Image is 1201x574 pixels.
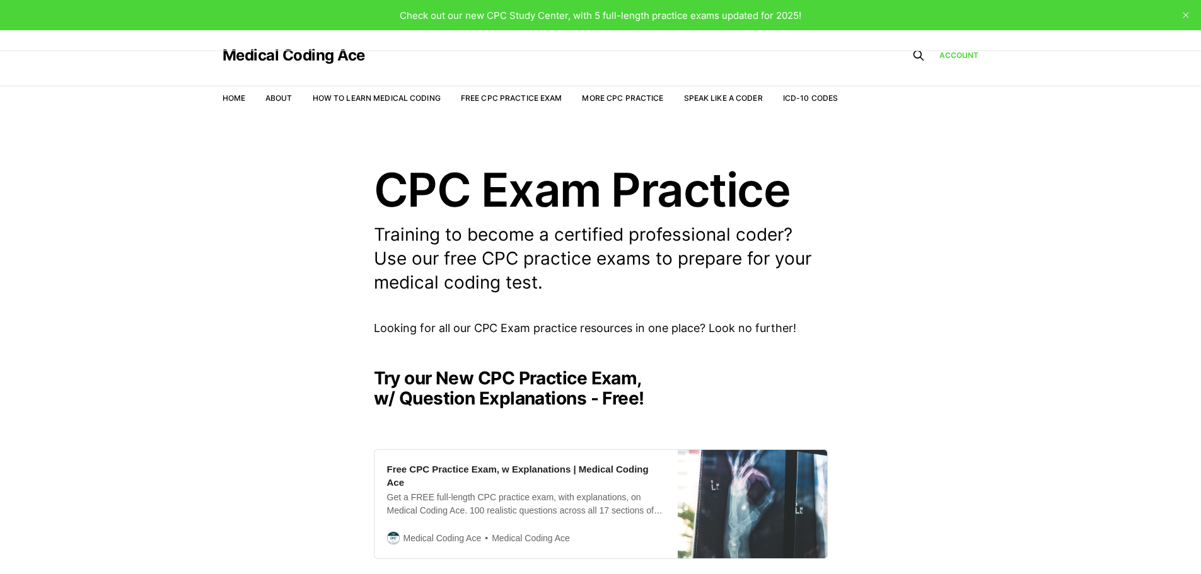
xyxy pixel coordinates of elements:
[374,319,828,338] p: Looking for all our CPC Exam practice resources in one place? Look no further!
[481,531,570,546] span: Medical Coding Ace
[684,93,763,103] a: Speak Like a Coder
[265,93,293,103] a: About
[461,93,562,103] a: Free CPC Practice Exam
[374,368,828,408] h2: Try our New CPC Practice Exam, w/ Question Explanations - Free!
[582,93,663,103] a: More CPC Practice
[223,48,365,63] a: Medical Coding Ace
[403,531,482,545] span: Medical Coding Ace
[387,491,665,517] div: Get a FREE full-length CPC practice exam, with explanations, on Medical Coding Ace. 100 realistic...
[374,449,828,559] a: Free CPC Practice Exam, w Explanations | Medical Coding AceGet a FREE full-length CPC practice ex...
[1176,5,1196,25] button: close
[387,462,665,489] div: Free CPC Practice Exam, w Explanations | Medical Coding Ace
[939,49,979,61] a: Account
[374,166,828,213] h1: CPC Exam Practice
[313,93,441,103] a: How to Learn Medical Coding
[400,9,801,21] span: Check out our new CPC Study Center, with 5 full-length practice exams updated for 2025!
[223,93,245,103] a: Home
[783,93,838,103] a: ICD-10 Codes
[374,223,828,294] p: Training to become a certified professional coder? Use our free CPC practice exams to prepare for...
